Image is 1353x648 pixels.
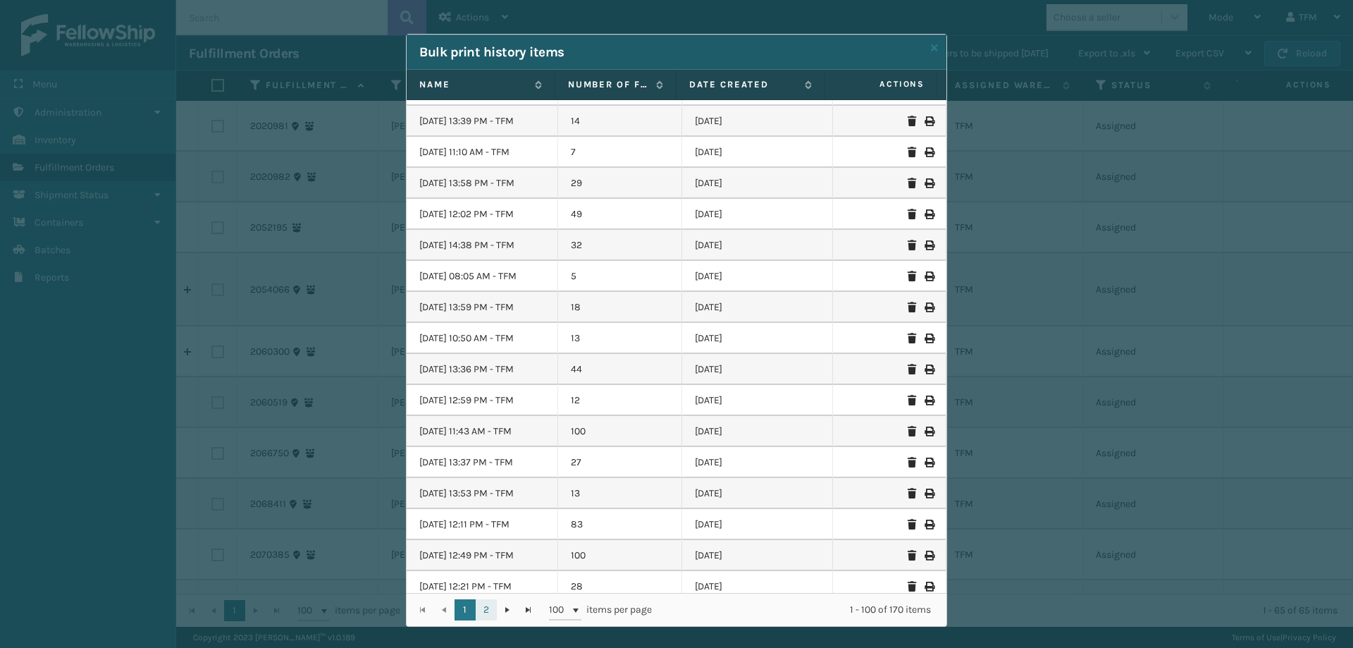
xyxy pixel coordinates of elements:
[558,292,682,323] td: 18
[925,178,933,188] i: Print Bulk History
[908,582,916,592] i: Delete
[419,362,545,377] p: [DATE] 13:36 PM - TFM
[682,230,834,261] td: [DATE]
[682,199,834,230] td: [DATE]
[682,137,834,168] td: [DATE]
[925,427,933,436] i: Print Bulk History
[925,302,933,312] i: Print Bulk History
[908,427,916,436] i: Delete
[908,147,916,157] i: Delete
[419,456,545,470] p: [DATE] 13:37 PM - TFM
[558,230,682,261] td: 32
[682,168,834,199] td: [DATE]
[682,354,834,385] td: [DATE]
[558,385,682,416] td: 12
[419,44,564,61] h2: Bulk print history items
[558,540,682,571] td: 100
[558,509,682,540] td: 83
[925,240,933,250] i: Print Bulk History
[558,106,682,137] td: 14
[419,238,545,252] p: [DATE] 14:38 PM - TFM
[476,599,497,621] a: 2
[682,416,834,447] td: [DATE]
[829,73,933,96] span: Actions
[925,365,933,374] i: Print Bulk History
[672,603,931,617] div: 1 - 100 of 170 items
[558,478,682,509] td: 13
[682,509,834,540] td: [DATE]
[682,571,834,602] td: [DATE]
[419,331,545,346] p: [DATE] 10:50 AM - TFM
[523,604,534,616] span: Go to the last page
[419,549,545,563] p: [DATE] 12:49 PM - TFM
[419,269,545,283] p: [DATE] 08:05 AM - TFM
[455,599,476,621] a: 1
[419,300,545,314] p: [DATE] 13:59 PM - TFM
[419,78,528,91] label: Name
[682,385,834,416] td: [DATE]
[908,209,916,219] i: Delete
[558,323,682,354] td: 13
[419,114,545,128] p: [DATE] 13:39 PM - TFM
[419,207,545,221] p: [DATE] 12:02 PM - TFM
[558,416,682,447] td: 100
[682,447,834,478] td: [DATE]
[558,137,682,168] td: 7
[682,292,834,323] td: [DATE]
[419,487,545,501] p: [DATE] 13:53 PM - TFM
[558,354,682,385] td: 44
[502,604,513,616] span: Go to the next page
[682,478,834,509] td: [DATE]
[908,489,916,499] i: Delete
[518,599,539,621] a: Go to the last page
[908,116,916,126] i: Delete
[419,580,545,594] p: [DATE] 12:21 PM - TFM
[558,199,682,230] td: 49
[925,582,933,592] i: Print Bulk History
[908,365,916,374] i: Delete
[549,603,570,617] span: 100
[419,176,545,190] p: [DATE] 13:58 PM - TFM
[908,240,916,250] i: Delete
[908,520,916,530] i: Delete
[419,393,545,408] p: [DATE] 12:59 PM - TFM
[908,458,916,467] i: Delete
[558,168,682,199] td: 29
[908,302,916,312] i: Delete
[568,78,650,91] label: Number of Fulfillment Orders.
[682,106,834,137] td: [DATE]
[549,599,652,621] span: items per page
[682,540,834,571] td: [DATE]
[925,396,933,405] i: Print Bulk History
[682,323,834,354] td: [DATE]
[925,489,933,499] i: Print Bulk History
[925,116,933,126] i: Print Bulk History
[925,551,933,561] i: Print Bulk History
[682,261,834,292] td: [DATE]
[558,261,682,292] td: 5
[558,447,682,478] td: 27
[419,518,545,532] p: [DATE] 12:11 PM - TFM
[908,271,916,281] i: Delete
[419,424,545,439] p: [DATE] 11:43 AM - TFM
[925,520,933,530] i: Print Bulk History
[908,178,916,188] i: Delete
[908,334,916,343] i: Delete
[908,396,916,405] i: Delete
[908,551,916,561] i: Delete
[419,145,545,159] p: [DATE] 11:10 AM - TFM
[925,334,933,343] i: Print Bulk History
[925,458,933,467] i: Print Bulk History
[925,209,933,219] i: Print Bulk History
[925,147,933,157] i: Print Bulk History
[558,571,682,602] td: 28
[497,599,518,621] a: Go to the next page
[925,271,933,281] i: Print Bulk History
[689,78,798,91] label: Date created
